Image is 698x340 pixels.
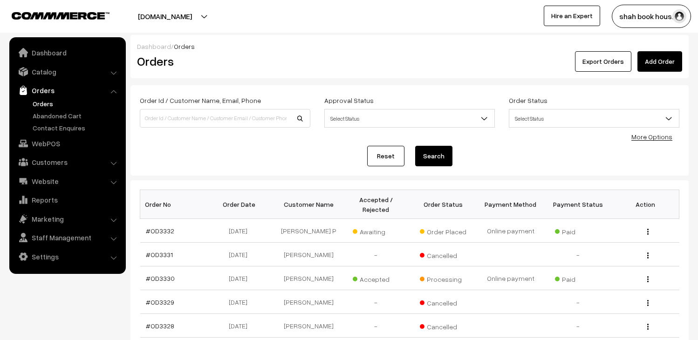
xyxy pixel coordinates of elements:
[544,190,612,219] th: Payment Status
[137,41,682,51] div: /
[544,243,612,266] td: -
[544,6,600,26] a: Hire an Expert
[207,219,275,243] td: [DATE]
[207,314,275,338] td: [DATE]
[137,54,309,68] h2: Orders
[324,109,495,128] span: Select Status
[420,248,466,260] span: Cancelled
[420,272,466,284] span: Processing
[12,191,123,208] a: Reports
[631,133,672,141] a: More Options
[544,290,612,314] td: -
[12,12,109,19] img: COMMMERCE
[12,82,123,99] a: Orders
[275,266,342,290] td: [PERSON_NAME]
[342,190,410,219] th: Accepted / Rejected
[105,5,225,28] button: [DOMAIN_NAME]
[420,224,466,237] span: Order Placed
[544,314,612,338] td: -
[612,190,679,219] th: Action
[477,266,545,290] td: Online payment
[12,9,93,20] a: COMMMERCE
[612,5,691,28] button: shah book hous…
[146,227,174,235] a: #OD3332
[146,274,175,282] a: #OD3330
[174,42,195,50] span: Orders
[207,243,275,266] td: [DATE]
[275,243,342,266] td: [PERSON_NAME]
[12,63,123,80] a: Catalog
[207,190,275,219] th: Order Date
[367,146,404,166] a: Reset
[275,219,342,243] td: [PERSON_NAME] P
[637,51,682,72] a: Add Order
[140,109,310,128] input: Order Id / Customer Name / Customer Email / Customer Phone
[275,314,342,338] td: [PERSON_NAME]
[146,298,174,306] a: #OD3329
[415,146,452,166] button: Search
[12,229,123,246] a: Staff Management
[353,224,399,237] span: Awaiting
[647,252,649,258] img: Menu
[146,322,174,330] a: #OD3328
[509,109,679,128] span: Select Status
[420,296,466,308] span: Cancelled
[509,110,679,127] span: Select Status
[420,320,466,332] span: Cancelled
[353,272,399,284] span: Accepted
[140,95,261,105] label: Order Id / Customer Name, Email, Phone
[342,290,410,314] td: -
[207,290,275,314] td: [DATE]
[509,95,547,105] label: Order Status
[12,173,123,190] a: Website
[647,324,649,330] img: Menu
[342,314,410,338] td: -
[342,243,410,266] td: -
[324,95,374,105] label: Approval Status
[12,44,123,61] a: Dashboard
[207,266,275,290] td: [DATE]
[275,190,342,219] th: Customer Name
[140,190,208,219] th: Order No
[477,190,545,219] th: Payment Method
[275,290,342,314] td: [PERSON_NAME]
[12,211,123,227] a: Marketing
[12,135,123,152] a: WebPOS
[30,99,123,109] a: Orders
[410,190,477,219] th: Order Status
[30,111,123,121] a: Abandoned Cart
[477,219,545,243] td: Online payment
[12,154,123,170] a: Customers
[647,229,649,235] img: Menu
[647,300,649,306] img: Menu
[30,123,123,133] a: Contact Enquires
[137,42,171,50] a: Dashboard
[555,224,602,237] span: Paid
[12,248,123,265] a: Settings
[575,51,631,72] button: Export Orders
[672,9,686,23] img: user
[146,251,173,258] a: #OD3331
[555,272,602,284] span: Paid
[325,110,494,127] span: Select Status
[647,276,649,282] img: Menu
